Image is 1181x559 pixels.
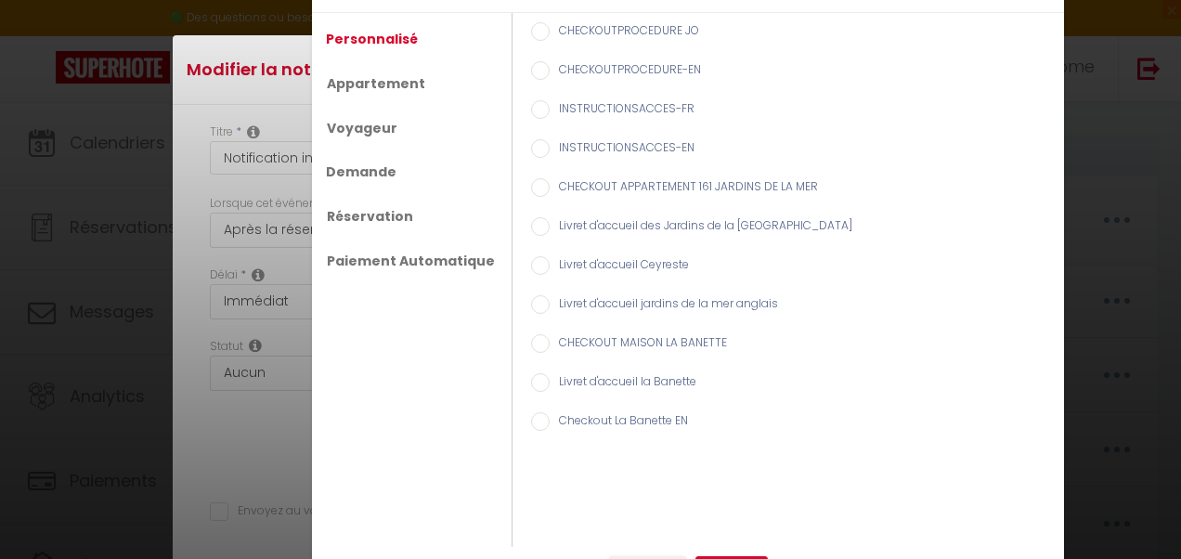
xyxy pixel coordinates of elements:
a: Réservation [317,199,423,234]
a: Demande [317,155,406,188]
label: Livret d'accueil la Banette [550,373,696,394]
a: Paiement Automatique [317,243,505,279]
label: Livret d'accueil Ceyreste [550,256,689,277]
label: Livret d'accueil des Jardins de la [GEOGRAPHIC_DATA] [550,217,852,238]
button: Ouvrir le widget de chat LiveChat [15,7,71,63]
a: Personnalisé [317,22,427,56]
label: CHECKOUT APPARTEMENT 161 JARDINS DE LA MER [550,178,818,199]
a: Appartement [317,66,435,101]
label: CHECKOUTPROCEDURE-EN [550,61,701,82]
label: INSTRUCTIONSACCES-FR [550,100,694,121]
label: Livret d'accueil jardins de la mer anglais [550,295,778,316]
label: CHECKOUTPROCEDURE JO [550,22,699,43]
a: Voyageur [317,110,408,146]
label: CHECKOUT MAISON LA BANETTE [550,334,727,355]
label: INSTRUCTIONSACCES-EN [550,139,694,160]
label: Checkout La Banette EN [550,412,688,433]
